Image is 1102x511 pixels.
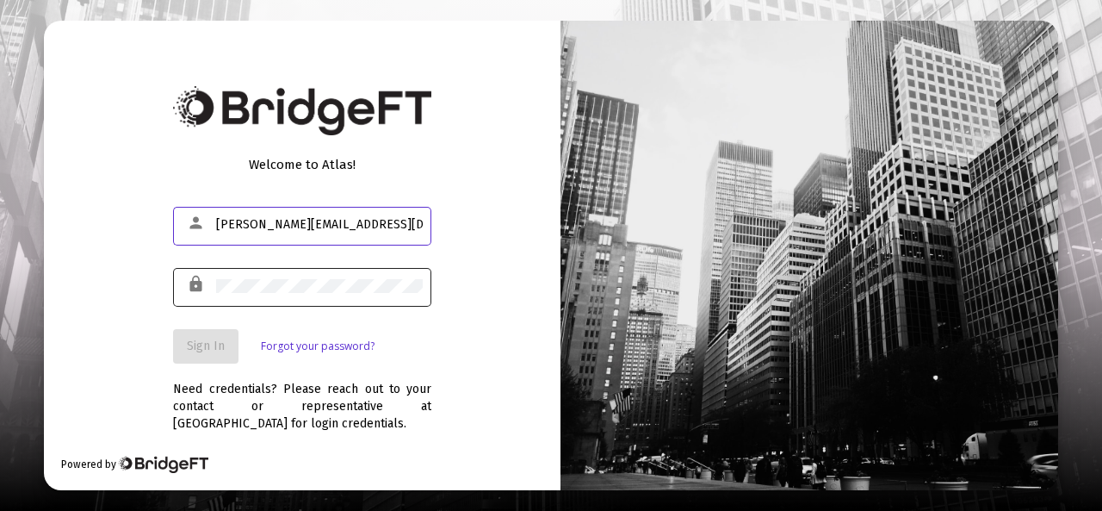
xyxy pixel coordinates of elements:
span: Sign In [187,339,225,353]
input: Email or Username [216,218,423,232]
div: Welcome to Atlas! [173,156,431,173]
div: Powered by [61,456,208,473]
button: Sign In [173,329,238,364]
div: Need credentials? Please reach out to your contact or representative at [GEOGRAPHIC_DATA] for log... [173,364,431,433]
a: Forgot your password? [261,338,375,355]
mat-icon: person [187,213,207,234]
img: Bridge Financial Technology Logo [173,86,431,135]
img: Bridge Financial Technology Logo [118,456,208,473]
mat-icon: lock [187,274,207,295]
